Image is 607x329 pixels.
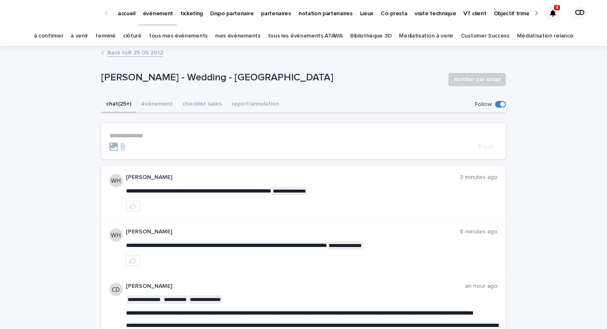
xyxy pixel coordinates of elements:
[95,26,116,46] a: terminé
[461,26,510,46] a: Customer Success
[517,26,574,46] a: Médiatisation relance
[123,26,142,46] a: clôturé
[136,96,178,113] button: événement
[17,5,97,21] img: Ls34BcGeRexTGTNfXpUC
[556,5,559,10] p: 4
[126,228,460,235] p: [PERSON_NAME]
[178,96,227,113] button: checklist sales
[268,26,343,46] a: tous les événements ATAWA
[101,72,442,84] p: [PERSON_NAME] - Wedding - [GEOGRAPHIC_DATA]
[126,255,140,266] button: like this post
[454,75,500,84] span: Notifier par email
[479,143,494,150] span: Post
[475,143,498,150] button: Post
[227,96,284,113] button: report/annulation
[475,101,492,108] p: Follow
[71,26,88,46] a: à venir
[34,26,64,46] a: à confirmer
[460,174,498,181] p: 3 minutes ago
[448,73,506,86] button: Notifier par email
[101,96,136,113] button: chat (25+)
[126,201,140,211] button: like this post
[126,283,465,290] p: [PERSON_NAME]
[126,174,460,181] p: [PERSON_NAME]
[107,47,163,57] a: Back toR 25 05 2912
[573,7,586,20] div: CD
[215,26,261,46] a: mes événements
[465,283,498,290] p: an hour ago
[350,26,391,46] a: Bibliothèque 3D
[399,26,453,46] a: Médiatisation à venir
[546,7,560,20] div: 4
[149,26,208,46] a: tous mes événements
[460,228,498,235] p: 8 minutes ago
